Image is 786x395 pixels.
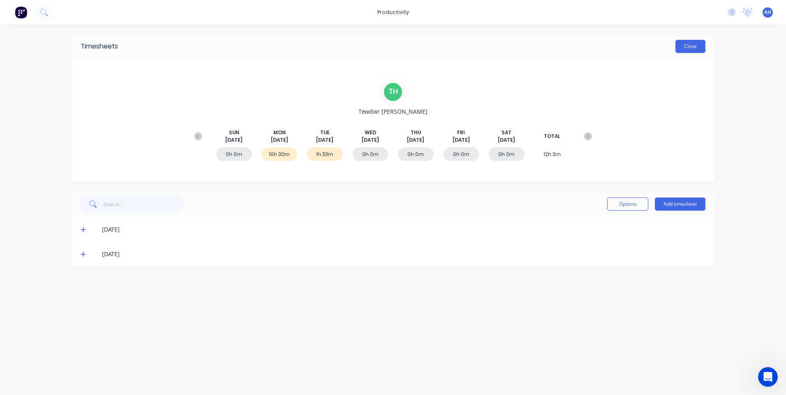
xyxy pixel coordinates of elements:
[498,136,515,144] span: [DATE]
[544,133,560,140] span: TOTAL
[398,147,434,161] div: 0h 0m
[102,225,705,234] div: [DATE]
[104,196,184,212] input: Search...
[655,197,705,211] button: Add timesheet
[216,147,252,161] div: 0h 0m
[358,107,428,116] span: Tewdwr [PERSON_NAME]
[453,136,470,144] span: [DATE]
[320,129,330,136] span: TUE
[353,147,388,161] div: 0h 0m
[383,82,403,102] div: T H
[373,6,413,18] div: productivity
[764,9,771,16] span: AH
[229,129,239,136] span: SUN
[758,367,778,387] iframe: Intercom live chat
[534,147,570,161] div: 12h 3m
[225,136,243,144] span: [DATE]
[271,136,288,144] span: [DATE]
[411,129,421,136] span: THU
[262,147,298,161] div: 10h 30m
[489,147,525,161] div: 0h 0m
[15,6,27,18] img: Factory
[444,147,479,161] div: 0h 0m
[362,136,379,144] span: [DATE]
[102,250,705,259] div: [DATE]
[675,40,705,53] button: Close
[607,197,648,211] button: Options
[81,41,118,51] div: Timesheets
[316,136,333,144] span: [DATE]
[365,129,376,136] span: WED
[457,129,465,136] span: FRI
[273,129,286,136] span: MON
[502,129,511,136] span: SAT
[407,136,424,144] span: [DATE]
[307,147,343,161] div: 1h 33m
